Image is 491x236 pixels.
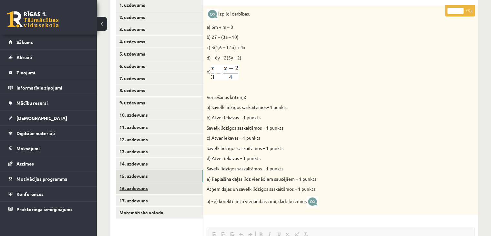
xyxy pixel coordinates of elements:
p: b) Atver iekavas – 1 punkts [207,114,443,121]
p: Savelk līdzīgos saskaitāmos – 1 punkts [207,166,443,172]
a: 2. uzdevums [116,11,203,23]
span: Konferences [16,191,44,197]
span: Digitālie materiāli [16,130,55,136]
a: Informatīvie ziņojumi [8,80,89,95]
a: 17. uzdevums [116,195,203,207]
p: a) 6m + m – 8 [207,24,443,30]
p: Savelk līdzīgos saskaitāmos – 1 punkts [207,125,443,131]
a: Sākums [8,35,89,49]
a: 8. uzdevums [116,84,203,96]
a: Digitālie materiāli [8,126,89,141]
a: Aktuāli [8,50,89,65]
a: 5. uzdevums [116,48,203,60]
p: Atņem daļas un savelk līdzīgos saskaitāmos – 1 punkts [207,186,443,192]
a: 3. uzdevums [116,23,203,35]
p: a) Savelk līdzīgos saskaitāmos– 1 punkts [207,104,443,111]
a: 11. uzdevums [116,121,203,133]
a: Mācību resursi [8,95,89,110]
legend: Informatīvie ziņojumi [16,80,89,95]
a: Atzīmes [8,156,89,171]
a: 9. uzdevums [116,97,203,109]
p: d) – 6y – 2(5y – 2) [207,55,443,61]
p: c) 3(1,6 – 1,1x) + 4x [207,44,443,51]
span: Atzīmes [16,161,34,166]
p: Savelk līdzīgos saskaitāmos – 1 punkts [207,145,443,152]
span: [DEMOGRAPHIC_DATA] [16,115,67,121]
a: 6. uzdevums [116,60,203,72]
a: Maksājumi [8,141,89,156]
p: a) - e) korekti lieto vienādības zīmi, darbību zīmes [207,196,443,208]
body: Визуальный текстовый редактор, wiswyg-editor-user-answer-47434002960860 [6,6,261,13]
legend: Maksājumi [16,141,89,156]
a: Ziņojumi [8,65,89,80]
span: Mācību resursi [16,100,48,106]
span: Sākums [16,39,33,45]
a: Proktoringa izmēģinājums [8,202,89,217]
a: Rīgas 1. Tālmācības vidusskola [7,11,59,27]
a: 7. uzdevums [116,72,203,84]
a: Konferences [8,187,89,201]
span: Motivācijas programma [16,176,67,182]
p: c) Atver iekavas – 1 punkts [207,135,443,141]
a: Matemātiskā valoda [116,207,203,219]
a: 4. uzdevums [116,36,203,48]
a: 13. uzdevums [116,145,203,157]
a: 10. uzdevums [116,109,203,121]
legend: Ziņojumi [16,65,89,80]
a: [DEMOGRAPHIC_DATA] [8,111,89,125]
p: / 9p [445,5,475,16]
p: d) Atver iekavas – 1 punkts [207,155,443,162]
span: Aktuāli [16,54,32,60]
p: e) [207,65,443,80]
img: 4BtwtSo8JIws0AAAAASUVORK5CYII= [211,65,239,80]
p: e) Paplašina daļas līdz vienādiem saucējiem – 1 punkts [207,176,443,182]
a: 14. uzdevums [116,158,203,170]
span: Proktoringa izmēģinājums [16,206,73,212]
a: 16. uzdevums [116,182,203,194]
p: Izpildi darbības. [207,9,443,20]
a: Motivācijas programma [8,171,89,186]
a: 15. uzdevums [116,170,203,182]
a: 12. uzdevums [116,134,203,145]
p: Vērtēšanas kritēriji: [207,94,443,101]
p: b) 27 – (3a – 10) [207,34,443,40]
